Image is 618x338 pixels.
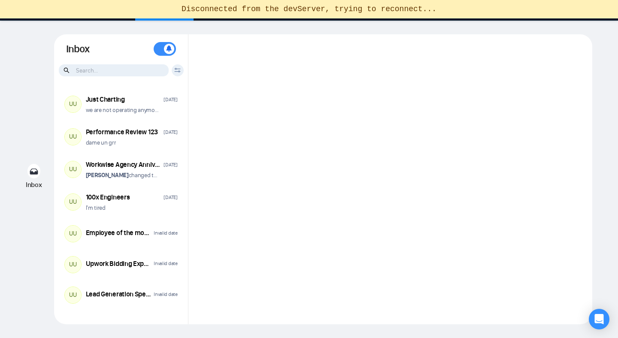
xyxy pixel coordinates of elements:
[65,194,81,210] div: UU
[59,64,169,76] input: Search...
[154,229,177,237] div: Invalid date
[164,318,177,326] div: [DATE]
[65,226,81,242] div: UU
[86,172,129,179] strong: [PERSON_NAME]
[86,317,140,327] div: Promotion Rounds
[164,161,177,169] div: [DATE]
[86,160,161,169] div: Workwise Agency Anniversary (2026) 🥳
[86,290,151,299] div: Lead Generation Specialist Needed for Growing Business
[65,257,81,273] div: UU
[86,95,125,104] div: Just Charting
[86,106,159,114] p: we are not operating anymore
[65,161,81,178] div: UU
[64,66,71,75] span: search
[65,287,81,303] div: UU
[66,42,90,57] h1: Inbox
[164,193,177,202] div: [DATE]
[86,204,106,212] p: I'm tired
[86,259,151,269] div: Upwork Bidding Expert Needed
[86,193,130,202] div: 100x Engineers
[65,129,81,145] div: UU
[26,181,42,189] span: Inbox
[86,171,159,179] p: changed the room name from "Workwise Agency Anniversary (2026) ��" to "Workwiser"
[164,96,177,104] div: [DATE]
[86,139,116,147] p: dame un grr
[164,128,177,136] div: [DATE]
[154,290,177,299] div: Invalid date
[65,96,81,112] div: UU
[589,309,609,329] div: Open Intercom Messenger
[86,228,151,238] div: Employee of the month ([DATE])
[154,260,177,268] div: Invalid date
[86,127,158,137] div: Performance Review 123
